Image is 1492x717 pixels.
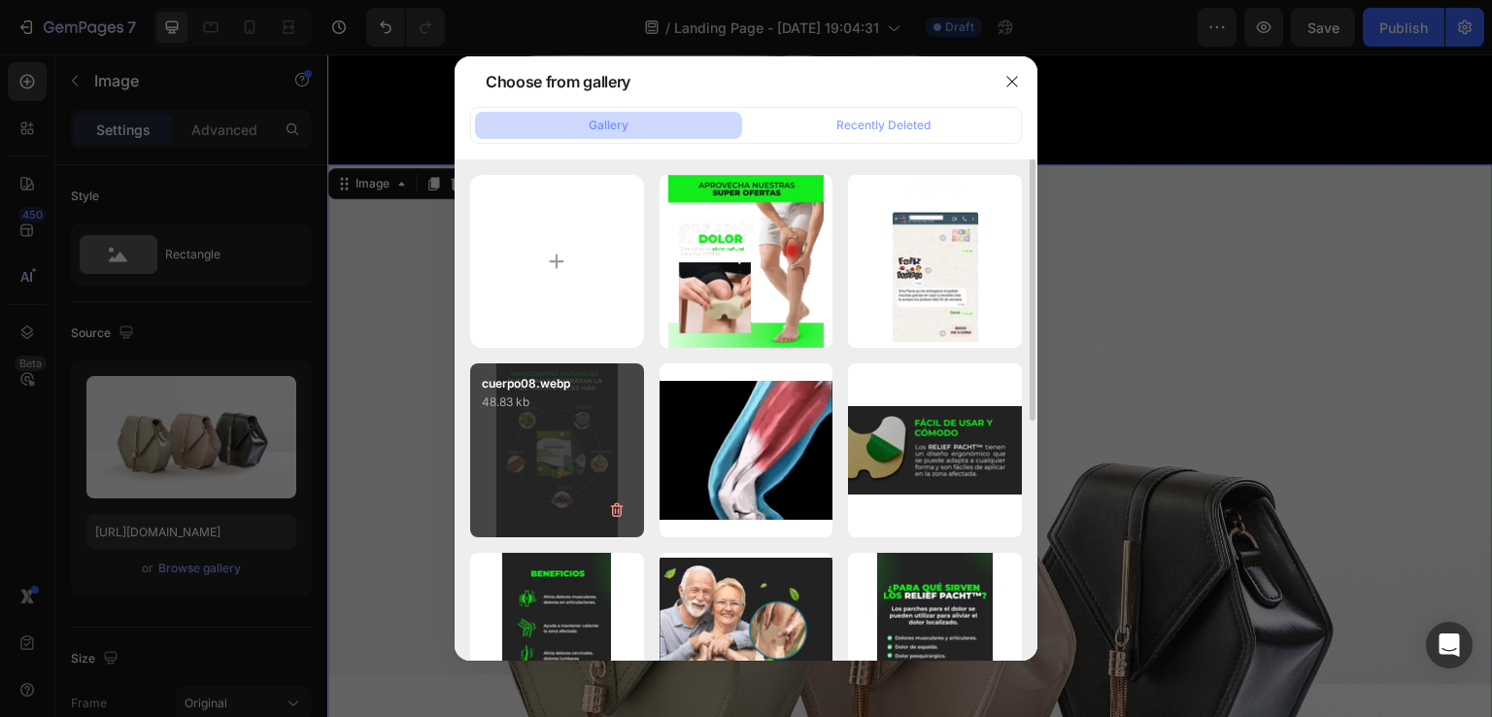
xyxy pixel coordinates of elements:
img: image [668,175,825,349]
div: Recently Deleted [836,117,931,134]
img: image [660,381,833,520]
img: image [884,175,987,349]
div: Choose from gallery [486,70,630,93]
p: 48.83 kb [482,393,632,412]
img: image [848,406,1022,495]
button: Recently Deleted [750,112,1017,139]
p: cuerpo08.webp [482,375,632,393]
button: Gallery [475,112,742,139]
div: Gallery [589,117,628,134]
div: Image [24,120,66,138]
div: Open Intercom Messenger [1426,622,1473,668]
